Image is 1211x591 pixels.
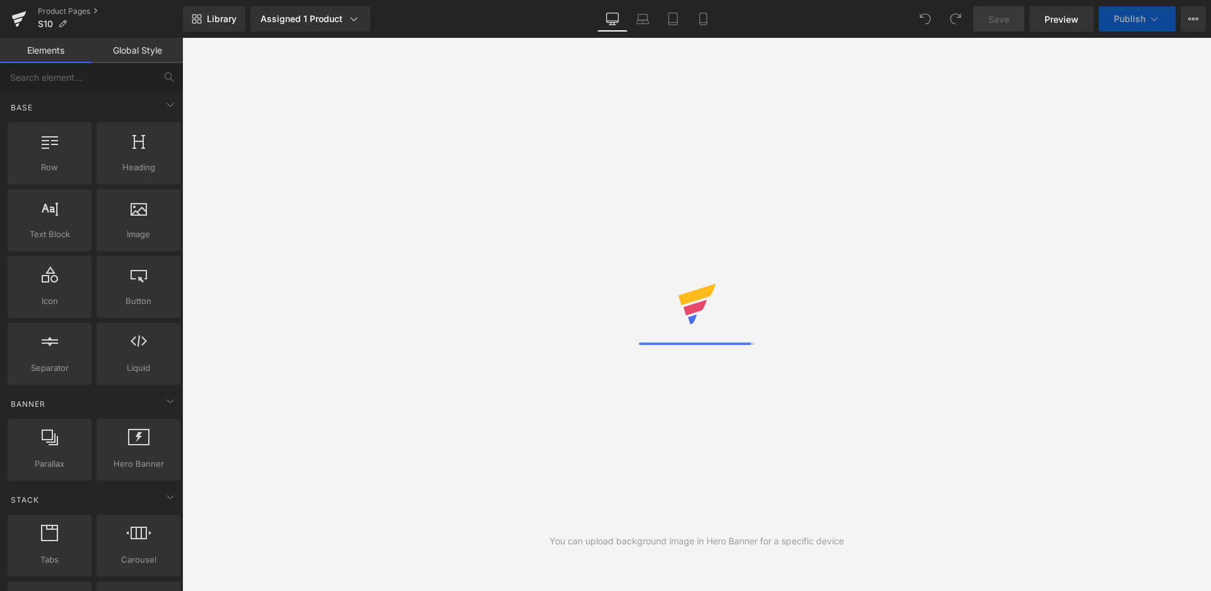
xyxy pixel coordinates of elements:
span: Separator [11,361,88,375]
a: Preview [1029,6,1094,32]
span: Preview [1044,13,1079,26]
button: Redo [943,6,968,32]
span: Button [100,295,177,308]
span: Hero Banner [100,457,177,471]
span: Text Block [11,228,88,241]
div: You can upload background image in Hero Banner for a specific device [549,534,844,548]
span: Stack [9,494,40,506]
a: Mobile [688,6,718,32]
span: S10 [38,19,53,29]
span: Liquid [100,361,177,375]
a: New Library [183,6,245,32]
span: Banner [9,398,47,410]
span: Icon [11,295,88,308]
span: Heading [100,161,177,174]
button: Undo [913,6,938,32]
span: Row [11,161,88,174]
a: Desktop [597,6,628,32]
a: Laptop [628,6,658,32]
a: Global Style [91,38,183,63]
span: Image [100,228,177,241]
span: Base [9,102,34,114]
span: Library [207,13,237,25]
button: More [1181,6,1206,32]
a: Tablet [658,6,688,32]
span: Parallax [11,457,88,471]
a: Product Pages [38,6,183,16]
button: Publish [1099,6,1176,32]
div: Assigned 1 Product [260,13,360,25]
span: Publish [1114,14,1145,24]
span: Carousel [100,553,177,566]
span: Tabs [11,553,88,566]
span: Save [988,13,1009,26]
